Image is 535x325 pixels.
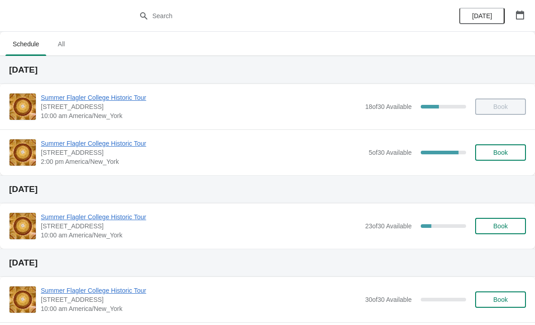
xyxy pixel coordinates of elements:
h2: [DATE] [9,65,526,74]
span: 30 of 30 Available [365,296,412,303]
span: Summer Flagler College Historic Tour [41,212,360,222]
span: [STREET_ADDRESS] [41,148,364,157]
span: 10:00 am America/New_York [41,304,360,313]
button: Book [475,144,526,161]
span: 10:00 am America/New_York [41,111,360,120]
input: Search [152,8,401,24]
span: Book [493,149,508,156]
span: Summer Flagler College Historic Tour [41,286,360,295]
span: 18 of 30 Available [365,103,412,110]
span: 5 of 30 Available [369,149,412,156]
span: [STREET_ADDRESS] [41,222,360,231]
span: Book [493,222,508,230]
span: Summer Flagler College Historic Tour [41,93,360,102]
img: Summer Flagler College Historic Tour | 74 King Street, St. Augustine, FL, USA | 10:00 am America/... [10,286,36,313]
h2: [DATE] [9,258,526,267]
span: 23 of 30 Available [365,222,412,230]
span: Book [493,296,508,303]
span: Schedule [5,36,46,52]
span: 2:00 pm America/New_York [41,157,364,166]
span: Summer Flagler College Historic Tour [41,139,364,148]
button: [DATE] [459,8,505,24]
img: Summer Flagler College Historic Tour | 74 King Street, St. Augustine, FL, USA | 2:00 pm America/N... [10,139,36,166]
span: All [50,36,73,52]
span: 10:00 am America/New_York [41,231,360,240]
button: Book [475,218,526,234]
h2: [DATE] [9,185,526,194]
span: [STREET_ADDRESS] [41,102,360,111]
button: Book [475,291,526,308]
span: [DATE] [472,12,492,20]
span: [STREET_ADDRESS] [41,295,360,304]
img: Summer Flagler College Historic Tour | 74 King Street, St. Augustine, FL, USA | 10:00 am America/... [10,94,36,120]
img: Summer Flagler College Historic Tour | 74 King Street, St. Augustine, FL, USA | 10:00 am America/... [10,213,36,239]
